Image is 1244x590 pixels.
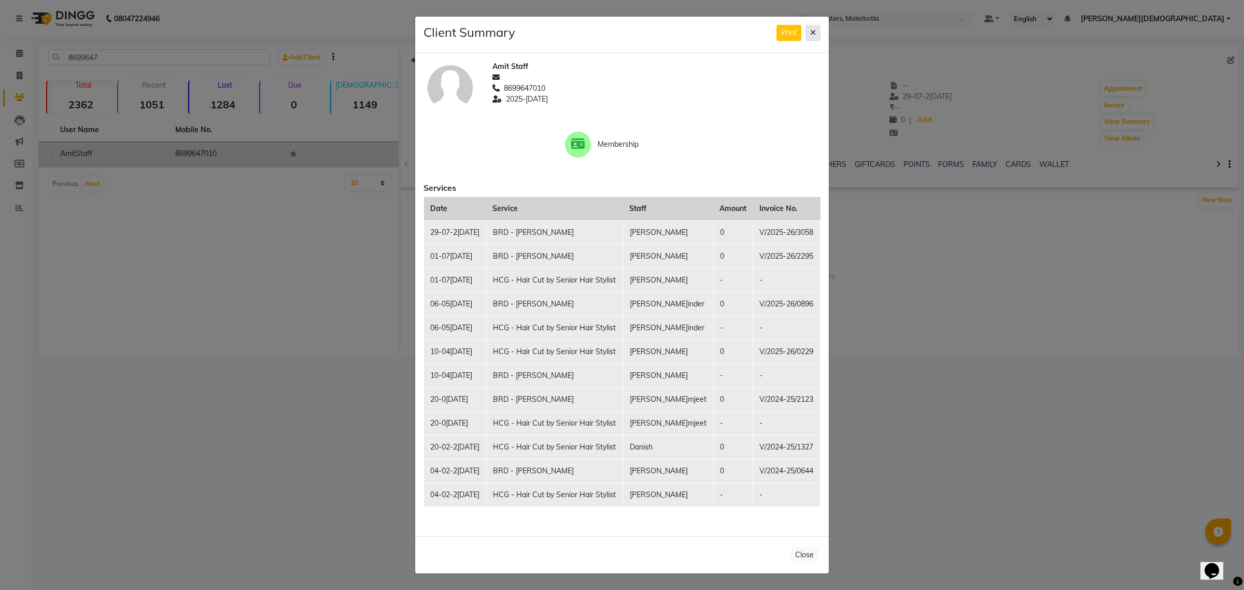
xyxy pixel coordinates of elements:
td: HCG - Hair Cut by Senior Hair Stylist [486,411,623,435]
td: V/2025-26/0229 [753,340,821,363]
td: V/2024-25/1327 [753,435,821,459]
td: - [753,483,821,507]
td: - [753,363,821,387]
td: 0 [713,435,753,459]
td: V/2024-25/0644 [753,459,821,483]
td: [PERSON_NAME] [623,340,713,363]
td: 0 [713,220,753,244]
td: V/2024-25/2123 [753,387,821,411]
button: Print [776,25,801,41]
td: 0 [713,340,753,363]
td: HCG - Hair Cut by Senior Hair Stylist [486,340,623,363]
th: Amount [713,197,753,221]
span: Amit Staff [492,61,528,72]
span: 8699647010 [504,83,545,94]
td: [PERSON_NAME]mjeet [623,387,713,411]
button: Close [790,547,818,563]
td: - [753,316,821,340]
td: - [713,316,753,340]
td: HCG - Hair Cut by Senior Hair Stylist [486,483,623,507]
td: V/2025-26/3058 [753,220,821,244]
th: Service [486,197,623,221]
td: BRD - [PERSON_NAME] [486,363,623,387]
td: [PERSON_NAME]mjeet [623,411,713,435]
td: Danish [623,435,713,459]
td: 06-05[DATE] [424,316,487,340]
td: 01-07[DATE] [424,268,487,292]
td: 0 [713,244,753,268]
td: 0 [713,387,753,411]
td: 20-0[DATE] [424,411,487,435]
td: 20-02-2[DATE] [424,435,487,459]
td: 06-05[DATE] [424,292,487,316]
td: BRD - [PERSON_NAME] [486,244,623,268]
th: Staff [623,197,713,221]
td: - [753,411,821,435]
td: V/2025-26/0896 [753,292,821,316]
td: - [713,483,753,507]
td: HCG - Hair Cut by Senior Hair Stylist [486,435,623,459]
span: Membership [598,139,679,150]
td: HCG - Hair Cut by Senior Hair Stylist [486,316,623,340]
td: [PERSON_NAME] [623,244,713,268]
td: - [753,268,821,292]
td: [PERSON_NAME] [623,268,713,292]
td: 0 [713,459,753,483]
td: - [713,268,753,292]
td: BRD - [PERSON_NAME] [486,292,623,316]
td: 29-07-2[DATE] [424,220,487,244]
td: 04-02-2[DATE] [424,483,487,507]
td: - [713,411,753,435]
td: BRD - [PERSON_NAME] [486,387,623,411]
td: [PERSON_NAME]inder [623,292,713,316]
td: HCG - Hair Cut by Senior Hair Stylist [486,268,623,292]
td: [PERSON_NAME] [623,220,713,244]
td: 20-0[DATE] [424,387,487,411]
iframe: chat widget [1200,549,1234,580]
span: 2025-[DATE] [506,94,548,105]
td: [PERSON_NAME] [623,483,713,507]
td: [PERSON_NAME]inder [623,316,713,340]
th: Date [424,197,487,221]
td: 10-04[DATE] [424,363,487,387]
td: V/2025-26/2295 [753,244,821,268]
td: 04-02-2[DATE] [424,459,487,483]
th: Invoice No. [753,197,821,221]
td: BRD - [PERSON_NAME] [486,459,623,483]
td: 01-07[DATE] [424,244,487,268]
h6: Services [423,183,821,193]
td: 0 [713,292,753,316]
td: BRD - [PERSON_NAME] [486,220,623,244]
td: - [713,363,753,387]
td: [PERSON_NAME] [623,363,713,387]
td: [PERSON_NAME] [623,459,713,483]
h4: Client Summary [423,25,515,40]
td: 10-04[DATE] [424,340,487,363]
